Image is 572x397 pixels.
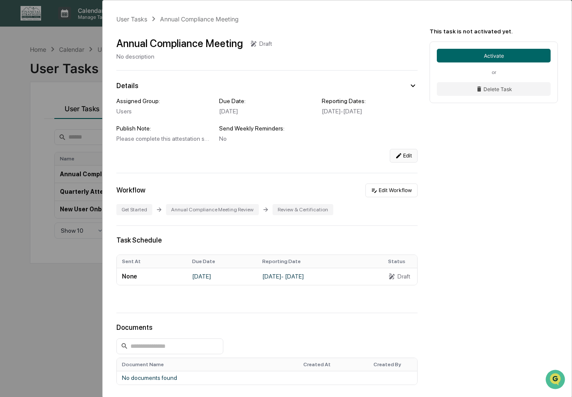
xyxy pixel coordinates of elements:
div: Draft [397,273,410,280]
div: No description [116,53,272,60]
p: How can we help? [9,18,156,32]
div: Please complete this attestation showing your understanding of everything that was covered during... [116,135,212,142]
div: User Tasks [116,15,147,23]
div: Annual Compliance Meeting [116,37,243,50]
div: Workflow [116,186,145,194]
a: 🗄️Attestations [59,104,110,120]
div: [DATE] [219,108,315,115]
div: We're available if you need us! [29,74,108,81]
span: Pylon [85,145,104,151]
button: Start new chat [145,68,156,78]
th: Created At [298,358,368,371]
th: Due Date [187,255,257,268]
span: Preclearance [17,108,55,116]
div: Assigned Group: [116,98,212,104]
a: Powered byPylon [60,145,104,151]
td: No documents found [117,371,443,385]
div: 🔎 [9,125,15,132]
span: Attestations [71,108,106,116]
span: [DATE] - [DATE] [322,108,362,115]
div: Task Schedule [116,236,418,244]
div: Annual Compliance Meeting [160,15,239,23]
div: Review & Certification [273,204,333,215]
button: Edit [390,149,418,163]
div: Users [116,108,212,115]
div: Due Date: [219,98,315,104]
iframe: Open customer support [545,369,568,392]
div: This task is not activated yet. [430,28,558,35]
td: [DATE] - [DATE] [257,268,383,285]
img: 1746055101610-c473b297-6a78-478c-a979-82029cc54cd1 [9,65,24,81]
div: Publish Note: [116,125,212,132]
td: [DATE] [187,268,257,285]
div: 🖐️ [9,109,15,116]
div: 🗄️ [62,109,69,116]
th: Reporting Date [257,255,383,268]
div: or [437,69,551,75]
th: Sent At [117,255,187,268]
div: Draft [259,40,272,47]
div: Start new chat [29,65,140,74]
td: None [117,268,187,285]
th: Status [383,255,436,268]
div: No [219,135,315,142]
div: Details [116,82,138,90]
div: Reporting Dates: [322,98,418,104]
button: Activate [437,49,551,62]
div: Documents [116,323,418,332]
button: Delete Task [437,82,551,96]
span: Data Lookup [17,124,54,133]
th: Created By [368,358,443,371]
div: Annual Compliance Meeting Review [166,204,259,215]
div: Get Started [116,204,152,215]
div: Send Weekly Reminders: [219,125,315,132]
th: Document Name [117,358,298,371]
a: 🔎Data Lookup [5,121,57,136]
a: 🖐️Preclearance [5,104,59,120]
button: Edit Workflow [365,184,418,197]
